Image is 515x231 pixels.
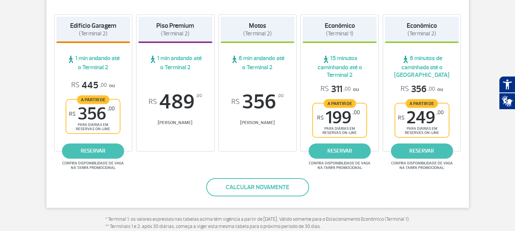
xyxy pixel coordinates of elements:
[138,54,212,71] span: 1 min andando até o Terminal 2
[107,105,115,112] sup: ,00
[436,109,444,116] sup: ,00
[391,143,453,159] a: reservar
[308,161,372,170] span: Confira disponibilidade de vaga na tarifa promocional
[408,30,436,37] span: (Terminal 2)
[243,30,272,37] span: (Terminal 2)
[326,30,353,37] span: (Terminal 1)
[309,143,371,159] a: reservar
[221,92,295,112] span: 356
[317,109,360,126] span: 199
[56,54,130,71] span: 1 min andando até o Terminal 2
[69,105,115,123] span: 356
[499,76,515,93] button: Abrir recursos assistivos.
[71,80,115,91] p: ou
[278,92,284,100] sup: ,00
[156,22,194,30] strong: Piso Premium
[71,80,107,91] span: 445
[303,54,377,79] span: 15 minutos caminhando até o Terminal 2
[321,83,359,95] p: ou
[196,92,202,100] sup: ,00
[398,109,444,126] span: 249
[353,109,360,116] sup: ,00
[221,120,295,126] span: [PERSON_NAME]
[221,54,295,71] span: 6 min andando até o Terminal 2
[61,161,125,170] span: Confira disponibilidade de vaga na tarifa promocional
[499,76,515,110] div: Plugin de acessibilidade da Hand Talk.
[324,99,356,108] span: A partir de
[401,83,443,95] p: ou
[406,99,438,108] span: A partir de
[249,22,266,30] strong: Motos
[161,30,189,37] span: (Terminal 2)
[385,54,459,79] span: 6 minutos de caminhada até o [GEOGRAPHIC_DATA]
[407,22,437,30] strong: Econômico
[319,126,360,135] span: para diárias em reservas on-line
[390,161,454,170] span: Confira disponibilidade de vaga na tarifa promocional
[206,178,309,196] button: Calcular novamente
[73,123,113,131] span: para diárias em reservas on-line
[325,22,355,30] strong: Econômico
[317,115,324,121] sup: R$
[69,111,75,117] sup: R$
[138,92,212,112] span: 489
[105,216,410,231] p: * Terminal 1: os valores expressos nas tabelas acima têm vigência a partir de [DATE]. Válido some...
[79,30,107,37] span: (Terminal 2)
[62,143,124,159] a: reservar
[402,126,442,135] span: para diárias em reservas on-line
[70,22,116,30] strong: Edifício Garagem
[77,95,109,104] span: A partir de
[499,93,515,110] button: Abrir tradutor de língua de sinais.
[138,120,212,126] span: [PERSON_NAME]
[149,98,157,106] sup: R$
[401,83,435,95] span: 356
[321,83,351,95] span: 311
[398,115,404,121] sup: R$
[231,98,240,106] sup: R$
